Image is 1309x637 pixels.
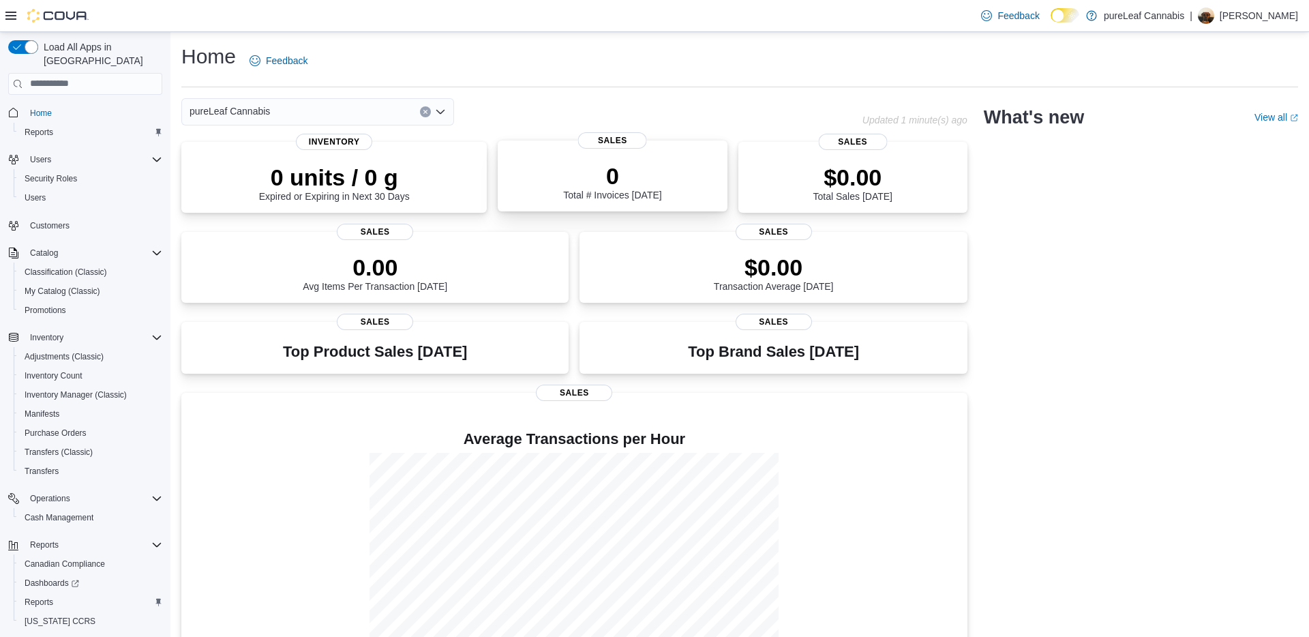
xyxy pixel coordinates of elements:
a: Adjustments (Classic) [19,349,109,365]
a: Inventory Manager (Classic) [19,387,132,403]
a: View allExternal link [1254,112,1298,123]
button: Users [3,150,168,169]
a: Manifests [19,406,65,422]
span: Manifests [25,409,59,419]
span: Canadian Compliance [25,559,105,569]
span: Sales [337,314,413,330]
span: Load All Apps in [GEOGRAPHIC_DATA] [38,40,162,68]
button: Cash Management [14,508,168,527]
span: Sales [736,314,812,330]
button: Purchase Orders [14,424,168,443]
span: Inventory Count [19,368,162,384]
span: [US_STATE] CCRS [25,616,95,627]
a: Customers [25,218,75,234]
span: Reports [30,539,59,550]
button: My Catalog (Classic) [14,282,168,301]
h3: Top Product Sales [DATE] [283,344,467,360]
span: Inventory Count [25,370,82,381]
a: Classification (Classic) [19,264,112,280]
button: Customers [3,216,168,235]
a: Home [25,105,57,121]
span: Purchase Orders [25,428,87,439]
p: 0 units / 0 g [259,164,410,191]
button: Reports [14,123,168,142]
span: Customers [30,220,70,231]
div: Total # Invoices [DATE] [563,162,661,201]
span: Transfers (Classic) [19,444,162,460]
img: Cova [27,9,89,23]
span: My Catalog (Classic) [25,286,100,297]
span: Sales [736,224,812,240]
a: Inventory Count [19,368,88,384]
h2: What's new [984,106,1084,128]
button: Catalog [3,243,168,263]
span: Catalog [25,245,162,261]
h1: Home [181,43,236,70]
span: Adjustments (Classic) [25,351,104,362]
button: Inventory [3,328,168,347]
a: Cash Management [19,509,99,526]
button: Inventory [25,329,69,346]
span: Operations [30,493,70,504]
span: Dashboards [19,575,162,591]
p: | [1190,8,1192,24]
div: Total Sales [DATE] [813,164,892,202]
h3: Top Brand Sales [DATE] [688,344,859,360]
input: Dark Mode [1051,8,1079,23]
button: Reports [3,535,168,554]
a: Transfers [19,463,64,479]
button: Open list of options [435,106,446,117]
p: 0.00 [303,254,447,281]
a: Security Roles [19,171,82,187]
span: Manifests [19,406,162,422]
a: Purchase Orders [19,425,92,441]
button: Reports [14,593,168,612]
span: Promotions [19,302,162,318]
span: Reports [19,594,162,610]
a: Users [19,190,51,206]
span: Home [30,108,52,119]
button: Operations [25,490,76,507]
button: Users [25,151,57,168]
h4: Average Transactions per Hour [192,431,957,447]
span: Home [25,104,162,121]
button: Home [3,103,168,123]
p: $0.00 [813,164,892,191]
button: Operations [3,489,168,508]
span: Users [25,192,46,203]
p: 0 [563,162,661,190]
span: Adjustments (Classic) [19,349,162,365]
a: Transfers (Classic) [19,444,98,460]
button: Transfers (Classic) [14,443,168,462]
a: Reports [19,594,59,610]
button: Clear input [420,106,431,117]
span: Reports [25,597,53,608]
span: Washington CCRS [19,613,162,629]
span: Sales [337,224,413,240]
svg: External link [1290,114,1298,122]
span: Feedback [997,9,1039,23]
a: Dashboards [14,574,168,593]
button: [US_STATE] CCRS [14,612,168,631]
span: Canadian Compliance [19,556,162,572]
button: Manifests [14,404,168,424]
span: Dashboards [25,578,79,589]
a: Promotions [19,302,72,318]
span: Users [19,190,162,206]
span: Reports [19,124,162,140]
span: Inventory Manager (Classic) [19,387,162,403]
div: Transaction Average [DATE] [714,254,834,292]
span: My Catalog (Classic) [19,283,162,299]
button: Security Roles [14,169,168,188]
span: Promotions [25,305,66,316]
button: Adjustments (Classic) [14,347,168,366]
span: Classification (Classic) [25,267,107,278]
p: pureLeaf Cannabis [1104,8,1184,24]
span: Users [25,151,162,168]
button: Users [14,188,168,207]
button: Reports [25,537,64,553]
div: Avg Items Per Transaction [DATE] [303,254,447,292]
a: [US_STATE] CCRS [19,613,101,629]
span: Cash Management [25,512,93,523]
